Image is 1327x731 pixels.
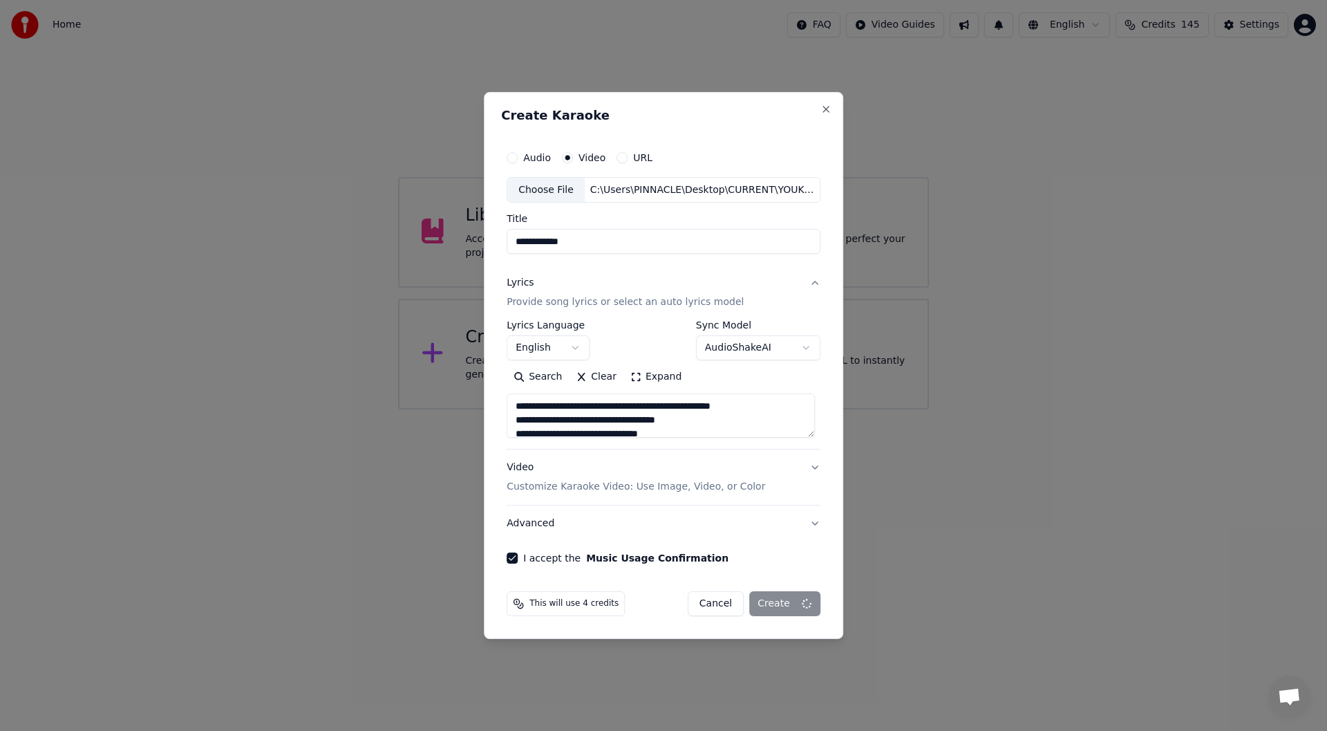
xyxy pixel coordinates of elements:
label: Sync Model [696,321,820,331]
p: Customize Karaoke Video: Use Image, Video, or Color [507,480,765,494]
button: Search [507,367,569,389]
label: URL [633,153,652,163]
button: Cancel [688,591,744,616]
button: Advanced [507,506,820,542]
label: I accept the [523,553,728,563]
div: C:\Users\PINNACLE\Desktop\CURRENT\YOUKA\ONLY LONELY .mp4 [585,183,820,197]
button: Expand [623,367,688,389]
label: Title [507,214,820,224]
button: VideoCustomize Karaoke Video: Use Image, Video, or Color [507,450,820,506]
div: Lyrics [507,277,534,290]
label: Audio [523,153,551,163]
label: Lyrics Language [507,321,590,331]
div: Choose File [507,178,585,203]
h2: Create Karaoke [501,109,826,122]
button: Clear [569,367,623,389]
button: LyricsProvide song lyrics or select an auto lyrics model [507,266,820,321]
span: This will use 4 credits [529,598,619,609]
div: Video [507,461,765,494]
div: LyricsProvide song lyrics or select an auto lyrics model [507,321,820,450]
label: Video [578,153,605,163]
p: Provide song lyrics or select an auto lyrics model [507,296,744,310]
button: I accept the [586,553,728,563]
